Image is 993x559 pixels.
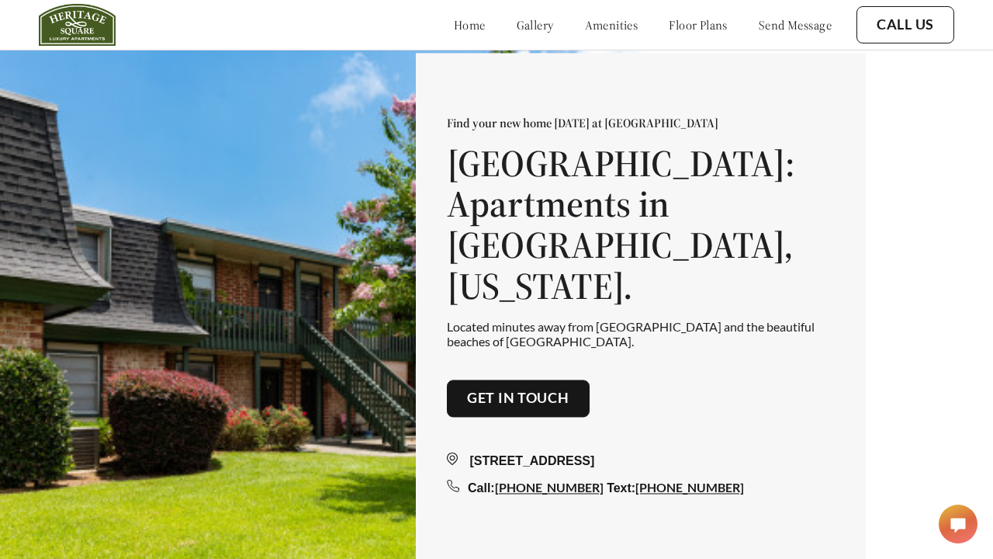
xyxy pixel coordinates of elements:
[669,17,728,33] a: floor plans
[447,143,835,307] h1: [GEOGRAPHIC_DATA]: Apartments in [GEOGRAPHIC_DATA], [US_STATE].
[468,481,495,495] span: Call:
[877,16,934,33] a: Call Us
[607,481,635,495] span: Text:
[585,17,638,33] a: amenities
[517,17,554,33] a: gallery
[635,480,744,495] a: [PHONE_NUMBER]
[467,391,569,408] a: Get in touch
[39,4,116,46] img: heritage_square_logo.jpg
[495,480,604,495] a: [PHONE_NUMBER]
[447,380,590,418] button: Get in touch
[856,6,954,43] button: Call Us
[454,17,486,33] a: home
[447,452,835,470] div: [STREET_ADDRESS]
[447,319,835,349] p: Located minutes away from [GEOGRAPHIC_DATA] and the beautiful beaches of [GEOGRAPHIC_DATA].
[447,115,835,130] p: Find your new home [DATE] at [GEOGRAPHIC_DATA]
[759,17,832,33] a: send message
